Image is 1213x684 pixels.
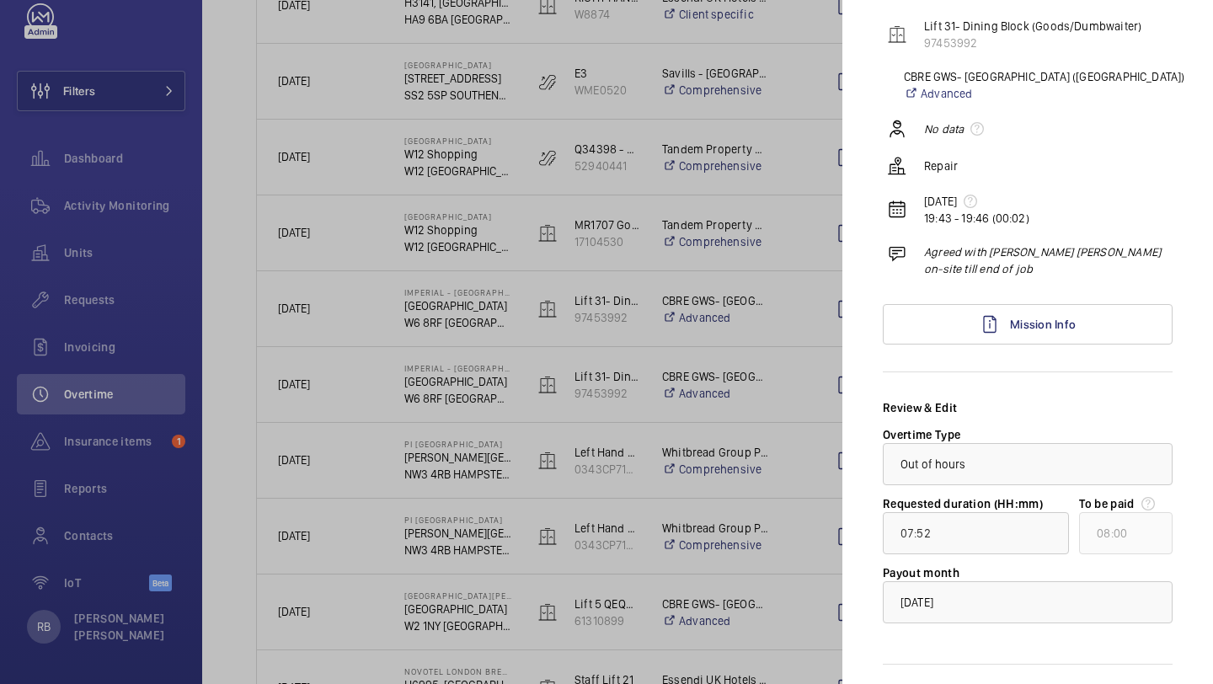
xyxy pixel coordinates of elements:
p: Lift 31- Dining Block (Goods/Dumbwaiter) [924,18,1141,35]
span: Mission Info [1010,318,1076,331]
span: [DATE] [900,596,933,609]
label: To be paid [1079,495,1173,512]
p: 19:43 - 19:46 (00:02) [924,210,1029,227]
p: Agreed with [PERSON_NAME] [PERSON_NAME] on-site till end of job [924,243,1173,277]
p: 97453992 [924,35,1141,51]
input: undefined [1079,512,1173,554]
p: Repair [924,158,958,174]
p: CBRE GWS- [GEOGRAPHIC_DATA] ([GEOGRAPHIC_DATA]) [904,68,1185,85]
a: Mission Info [883,304,1173,345]
em: No data [924,120,964,137]
input: function Mt(){if((0,e.mK)(Ge),Ge.value===S)throw new n.buA(-950,null);return Ge.value} [883,512,1069,554]
label: Requested duration (HH:mm) [883,497,1043,510]
p: [DATE] [924,193,1029,210]
span: Out of hours [900,457,966,471]
div: Review & Edit [883,399,1173,416]
img: elevator.svg [887,24,907,45]
label: Overtime Type [883,428,961,441]
a: Advanced [904,85,1185,102]
label: Payout month [883,566,959,580]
